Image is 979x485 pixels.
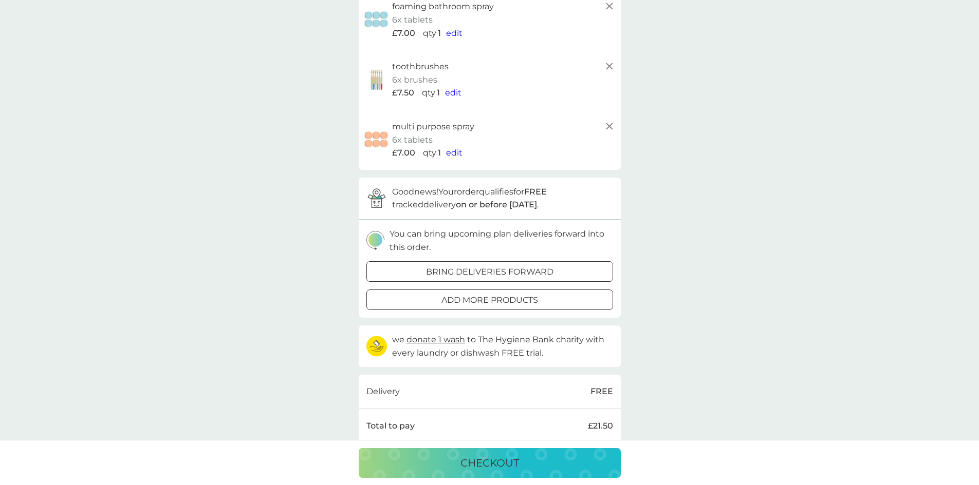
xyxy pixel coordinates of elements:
[392,333,613,359] p: we to The Hygiene Bank charity with every laundry or dishwash FREE trial.
[392,133,433,147] p: 6x tablets
[359,448,621,478] button: checkout
[446,28,463,38] span: edit
[366,385,400,398] p: Delivery
[366,231,384,250] img: delivery-schedule.svg
[392,146,415,160] span: £7.00
[392,73,437,87] p: 6x brushes
[446,148,463,158] span: edit
[366,289,613,310] button: add more products
[437,86,440,100] p: 1
[590,385,613,398] p: FREE
[392,120,474,133] p: multi purpose spray
[366,419,415,433] p: Total to pay
[422,86,435,100] p: qty
[524,187,547,197] strong: FREE
[407,335,465,344] span: donate 1 wash
[445,88,461,98] span: edit
[446,146,463,160] button: edit
[441,294,538,307] p: add more products
[392,13,433,27] p: 6x tablets
[366,261,613,282] button: bring deliveries forward
[460,455,519,471] p: checkout
[446,27,463,40] button: edit
[438,146,441,160] p: 1
[438,27,441,40] p: 1
[392,27,415,40] span: £7.00
[423,27,436,40] p: qty
[588,419,613,433] p: £21.50
[390,227,613,254] p: You can bring upcoming plan deliveries forward into this order.
[392,60,449,73] p: toothbrushes
[426,265,553,279] p: bring deliveries forward
[456,200,537,209] strong: on or before [DATE]
[392,185,613,211] p: Good news! Your order qualifies for tracked delivery .
[423,146,436,160] p: qty
[392,86,414,100] span: £7.50
[445,86,461,100] button: edit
